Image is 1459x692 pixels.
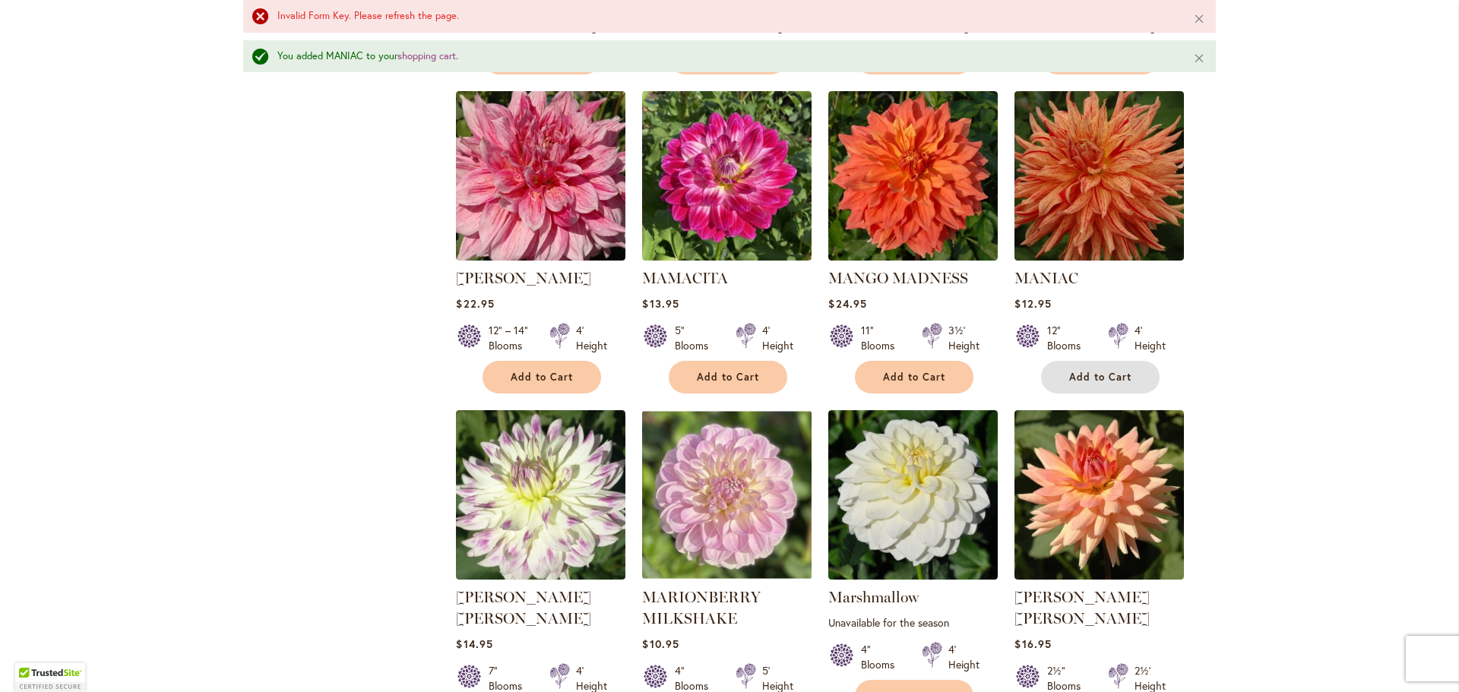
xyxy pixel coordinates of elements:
span: Add to Cart [511,371,573,384]
img: Mango Madness [828,91,998,261]
a: MARGARET ELLEN [456,568,625,583]
img: Marshmallow [828,410,998,580]
div: 4' Height [576,323,607,353]
a: [PERSON_NAME] [PERSON_NAME] [1014,588,1150,627]
span: $12.95 [1014,296,1051,311]
span: $14.95 [456,637,492,651]
div: 12" Blooms [1047,323,1090,353]
a: [PERSON_NAME] [456,269,591,287]
a: MANGO MADNESS [828,269,968,287]
img: MARGARET ELLEN [456,410,625,580]
a: Mango Madness [828,249,998,264]
a: Marshmallow [828,568,998,583]
img: Maniac [1014,91,1184,261]
button: Add to Cart [483,361,601,393]
a: Maniac [1014,249,1184,264]
a: MAKI [456,249,625,264]
div: 4' Height [1135,323,1166,353]
div: 12" – 14" Blooms [489,323,531,353]
a: Marshmallow [828,588,919,606]
a: Mamacita [642,249,812,264]
a: [PERSON_NAME] [PERSON_NAME] [456,588,591,627]
div: 3½' Height [948,323,980,353]
span: $16.95 [1014,637,1051,651]
span: Add to Cart [697,371,759,384]
span: Add to Cart [1069,371,1131,384]
iframe: Launch Accessibility Center [11,638,54,681]
div: Invalid Form Key. Please refresh the page. [277,9,1170,24]
span: $22.95 [456,296,494,311]
a: MARIONBERRY MILKSHAKE [642,588,761,627]
img: Mamacita [642,91,812,261]
button: Add to Cart [1041,361,1160,393]
p: Unavailable for the season [828,615,998,630]
button: Add to Cart [669,361,787,393]
span: Add to Cart [883,371,945,384]
div: 4' Height [948,642,980,672]
a: shopping cart [397,49,456,62]
div: 4' Height [762,323,793,353]
img: MAKI [456,91,625,261]
div: 4" Blooms [861,642,904,672]
span: $10.95 [642,637,679,651]
span: $13.95 [642,296,679,311]
a: MANIAC [1014,269,1078,287]
span: $24.95 [828,296,866,311]
img: Mary Jo [1014,410,1184,580]
div: You added MANIAC to your . [277,49,1170,64]
img: MARIONBERRY MILKSHAKE [642,410,812,580]
div: 11" Blooms [861,323,904,353]
a: MARIONBERRY MILKSHAKE [642,568,812,583]
button: Add to Cart [855,361,973,393]
a: MAMACITA [642,269,728,287]
a: Mary Jo [1014,568,1184,583]
div: 5" Blooms [675,323,717,353]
